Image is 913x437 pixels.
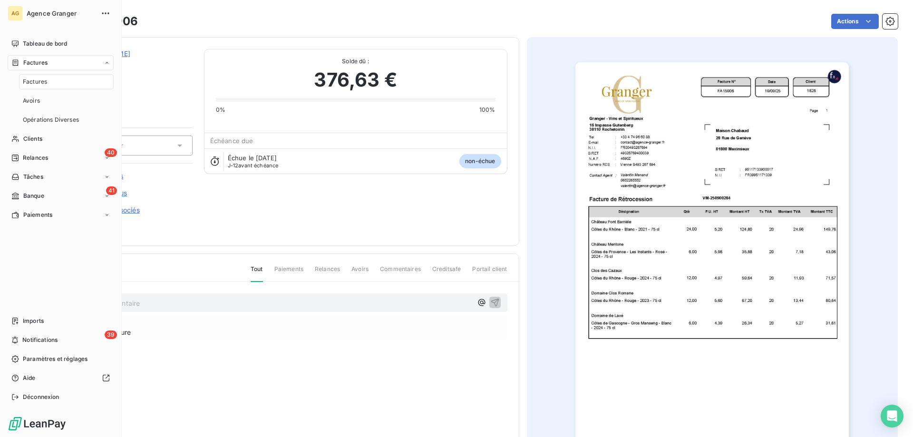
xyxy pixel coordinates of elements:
[274,265,303,281] span: Paiements
[23,116,79,124] span: Opérations Diverses
[23,58,48,67] span: Factures
[23,173,43,181] span: Tâches
[831,14,879,29] button: Actions
[23,97,40,105] span: Avoirs
[23,192,44,200] span: Banque
[228,162,239,169] span: J-12
[75,60,193,68] span: 1828
[210,137,253,145] span: Échéance due
[23,374,36,382] span: Aide
[23,317,44,325] span: Imports
[8,6,23,21] div: AG
[105,330,117,339] span: 39
[251,265,263,282] span: Tout
[380,265,421,281] span: Commentaires
[22,336,58,344] span: Notifications
[23,355,87,363] span: Paramètres et réglages
[216,106,225,114] span: 0%
[228,163,279,168] span: avant échéance
[23,154,48,162] span: Relances
[8,370,114,386] a: Aide
[23,135,42,143] span: Clients
[106,186,117,195] span: 41
[23,78,47,86] span: Factures
[314,66,397,94] span: 376,63 €
[315,265,340,281] span: Relances
[351,265,369,281] span: Avoirs
[27,10,95,17] span: Agence Granger
[432,265,461,281] span: Creditsafe
[479,106,495,114] span: 100%
[472,265,507,281] span: Portail client
[8,416,67,431] img: Logo LeanPay
[23,39,67,48] span: Tableau de bord
[881,405,903,427] div: Open Intercom Messenger
[216,57,495,66] span: Solde dû :
[105,148,117,157] span: 40
[228,154,277,162] span: Échue le [DATE]
[23,393,59,401] span: Déconnexion
[23,211,52,219] span: Paiements
[459,154,501,168] span: non-échue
